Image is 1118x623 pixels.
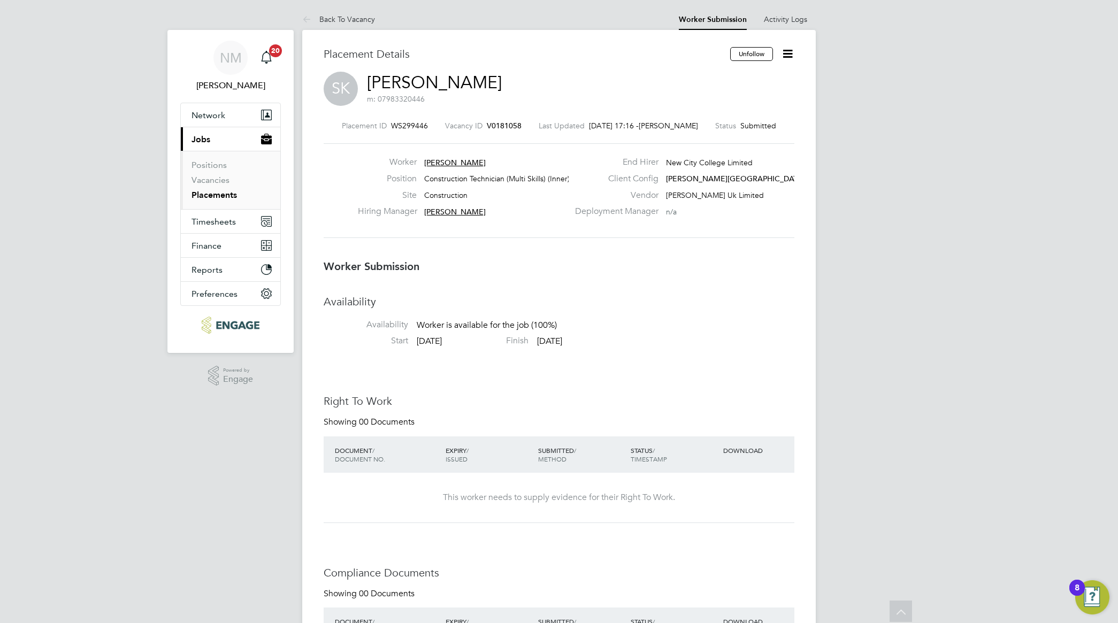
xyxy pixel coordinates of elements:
label: Site [358,190,417,201]
span: ISSUED [446,455,468,463]
label: Finish [444,335,529,347]
div: Showing [324,417,417,428]
a: [PERSON_NAME] [367,72,502,93]
a: Positions [192,160,227,170]
label: Vacancy ID [445,121,483,130]
span: Nathan Morris [180,79,281,92]
div: Showing [324,588,417,599]
span: New City College Limited [666,158,753,167]
span: n/a [666,207,677,217]
span: Construction Technician (Multi Skills) (Inner) [424,174,570,183]
label: Placement ID [342,121,387,130]
span: Submitted [740,121,776,130]
span: WS299446 [391,121,428,130]
button: Preferences [181,282,280,305]
span: 00 Documents [359,417,415,427]
button: Jobs [181,127,280,151]
h3: Availability [324,295,794,309]
a: Activity Logs [764,14,807,24]
span: [PERSON_NAME] [639,121,698,130]
a: NM[PERSON_NAME] [180,41,281,92]
a: Worker Submission [679,15,747,24]
h3: Compliance Documents [324,566,794,580]
span: TIMESTAMP [631,455,667,463]
button: Reports [181,258,280,281]
span: Network [192,110,225,120]
span: Reports [192,265,223,275]
div: STATUS [628,441,721,468]
span: [PERSON_NAME][GEOGRAPHIC_DATA] [666,174,805,183]
span: METHOD [538,455,566,463]
span: Construction [424,190,468,200]
span: [DATE] [537,336,562,347]
button: Unfollow [730,47,773,61]
label: Vendor [569,190,658,201]
span: Preferences [192,289,238,299]
label: Deployment Manager [569,206,658,217]
a: Go to home page [180,317,281,334]
label: Hiring Manager [358,206,417,217]
span: [PERSON_NAME] [424,207,486,217]
span: Finance [192,241,221,251]
span: 00 Documents [359,588,415,599]
span: / [574,446,576,455]
a: Vacancies [192,175,229,185]
span: DOCUMENT NO. [335,455,385,463]
button: Finance [181,234,280,257]
label: Position [358,173,417,184]
div: 8 [1075,588,1079,602]
div: SUBMITTED [535,441,628,468]
div: EXPIRY [443,441,535,468]
h3: Right To Work [324,394,794,408]
span: [PERSON_NAME] [424,158,486,167]
label: Start [324,335,408,347]
span: / [466,446,469,455]
div: Jobs [181,151,280,209]
b: Worker Submission [324,260,419,273]
span: [DATE] 17:16 - [589,121,639,130]
button: Network [181,103,280,127]
button: Timesheets [181,210,280,233]
span: Worker is available for the job (100%) [417,320,557,331]
img: ncclondon-logo-retina.png [202,317,259,334]
span: / [653,446,655,455]
span: [PERSON_NAME] Uk Limited [666,190,764,200]
label: End Hirer [569,157,658,168]
label: Status [715,121,736,130]
label: Client Config [569,173,658,184]
nav: Main navigation [167,30,294,353]
a: 20 [256,41,277,75]
span: Timesheets [192,217,236,227]
span: Powered by [223,366,253,375]
div: DOWNLOAD [721,441,794,460]
span: SK [324,72,358,106]
div: This worker needs to supply evidence for their Right To Work. [334,492,784,503]
label: Availability [324,319,408,330]
span: Jobs [192,134,210,144]
span: V0181058 [487,121,522,130]
span: m: 07983320446 [367,94,425,104]
a: Powered byEngage [208,366,254,386]
a: Back To Vacancy [302,14,375,24]
span: [DATE] [417,336,442,347]
span: 20 [269,44,282,57]
span: NM [220,51,242,65]
label: Worker [358,157,417,168]
span: / [372,446,374,455]
button: Open Resource Center, 8 new notifications [1075,580,1109,614]
a: Placements [192,190,237,200]
h3: Placement Details [324,47,722,61]
label: Last Updated [539,121,585,130]
span: Engage [223,375,253,384]
div: DOCUMENT [332,441,443,468]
